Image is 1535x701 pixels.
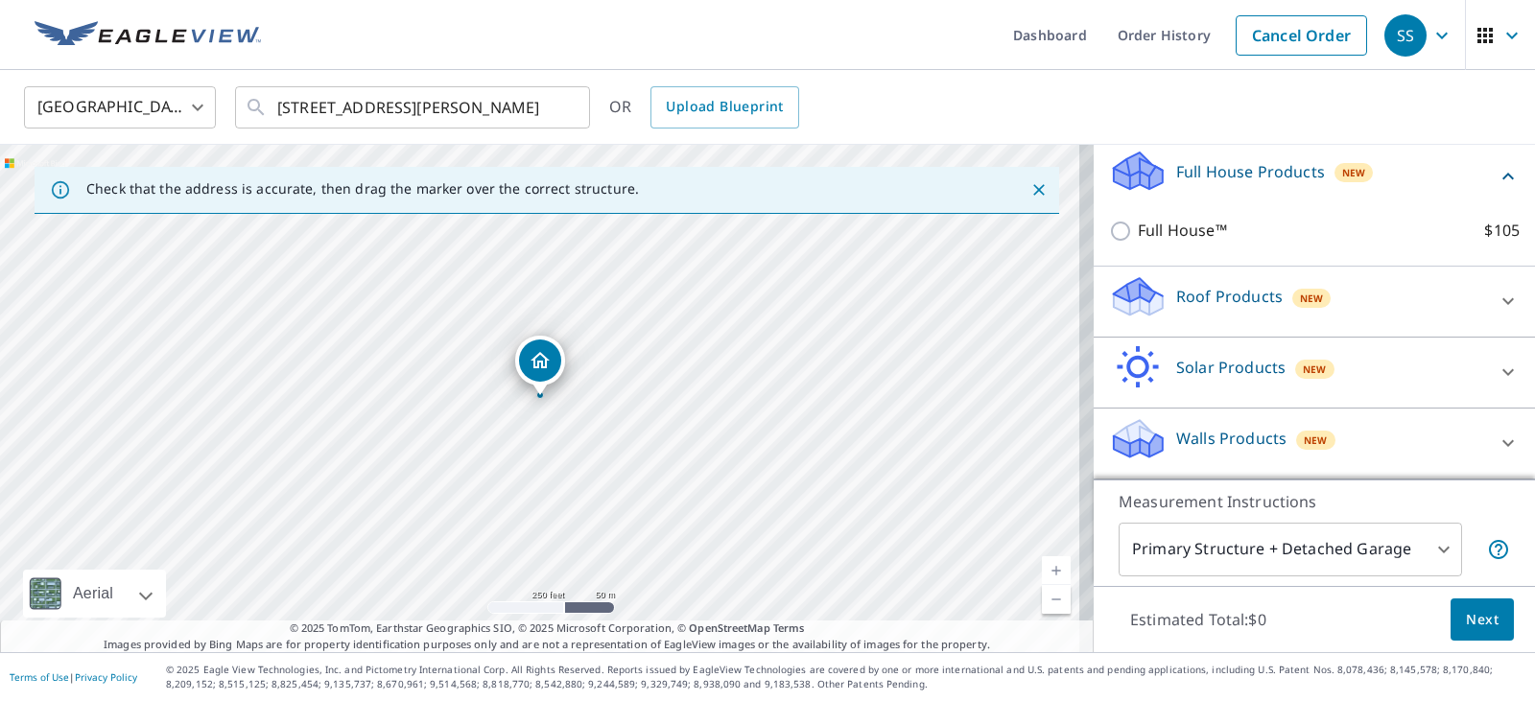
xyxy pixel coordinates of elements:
span: New [1300,291,1324,306]
div: Aerial [67,570,119,618]
button: Close [1027,177,1051,202]
p: Full House Products [1176,160,1325,183]
span: Upload Blueprint [666,95,783,119]
p: Full House™ [1138,219,1227,243]
span: Next [1466,608,1499,632]
div: Primary Structure + Detached Garage [1119,523,1462,576]
a: Current Level 17, Zoom In [1042,556,1071,585]
a: Cancel Order [1236,15,1367,56]
span: © 2025 TomTom, Earthstar Geographics SIO, © 2025 Microsoft Corporation, © [290,620,805,637]
p: Measurement Instructions [1119,490,1510,513]
span: New [1342,165,1366,180]
span: New [1303,362,1327,377]
p: | [10,671,137,683]
span: Your report will include the primary structure and a detached garage if one exists. [1487,538,1510,561]
p: Walls Products [1176,427,1287,450]
div: Solar ProductsNew [1109,345,1520,400]
div: Roof ProductsNew [1109,274,1520,329]
img: EV Logo [35,21,261,50]
div: Aerial [23,570,166,618]
a: Current Level 17, Zoom Out [1042,585,1071,614]
span: New [1304,432,1328,448]
a: Terms of Use [10,670,69,684]
button: Next [1451,598,1514,642]
a: Upload Blueprint [650,86,798,129]
div: [GEOGRAPHIC_DATA] [24,81,216,134]
a: Privacy Policy [75,670,137,684]
div: Full House ProductsNew [1109,149,1520,203]
div: OR [609,86,799,129]
p: $105 [1484,219,1520,243]
div: Walls ProductsNew [1109,416,1520,471]
a: OpenStreetMap [689,620,769,635]
p: © 2025 Eagle View Technologies, Inc. and Pictometry International Corp. All Rights Reserved. Repo... [166,663,1525,691]
div: Dropped pin, building 1, Residential property, 508 Crockett St Amarillo, TX 79106 [515,336,565,395]
p: Roof Products [1176,285,1283,308]
p: Check that the address is accurate, then drag the marker over the correct structure. [86,180,639,198]
a: Terms [773,620,805,635]
div: SS [1384,14,1427,57]
input: Search by address or latitude-longitude [277,81,551,134]
p: Estimated Total: $0 [1115,598,1282,641]
p: Solar Products [1176,356,1286,379]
